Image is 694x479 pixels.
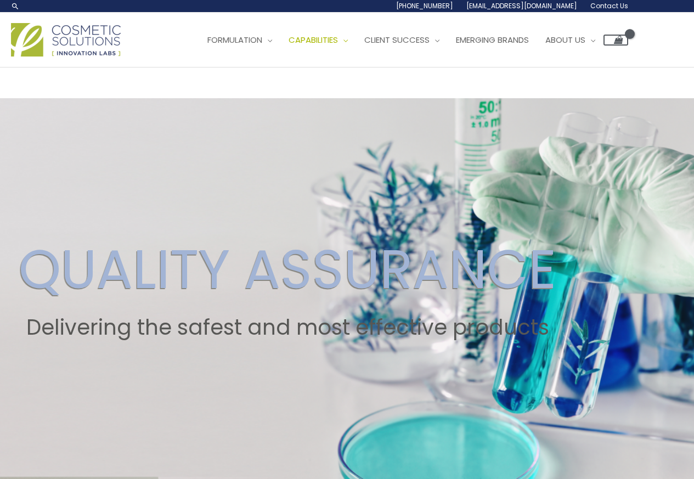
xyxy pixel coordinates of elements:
[603,35,628,46] a: View Shopping Cart, empty
[466,1,577,10] span: [EMAIL_ADDRESS][DOMAIN_NAME]
[19,237,556,302] h2: QUALITY ASSURANCE
[545,34,585,46] span: About Us
[537,24,603,57] a: About Us
[590,1,628,10] span: Contact Us
[289,34,338,46] span: Capabilities
[448,24,537,57] a: Emerging Brands
[199,24,280,57] a: Formulation
[456,34,529,46] span: Emerging Brands
[396,1,453,10] span: [PHONE_NUMBER]
[11,2,20,10] a: Search icon link
[280,24,356,57] a: Capabilities
[207,34,262,46] span: Formulation
[356,24,448,57] a: Client Success
[19,315,556,340] h2: Delivering the safest and most effective products
[364,34,430,46] span: Client Success
[11,23,121,57] img: Cosmetic Solutions Logo
[191,24,628,57] nav: Site Navigation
